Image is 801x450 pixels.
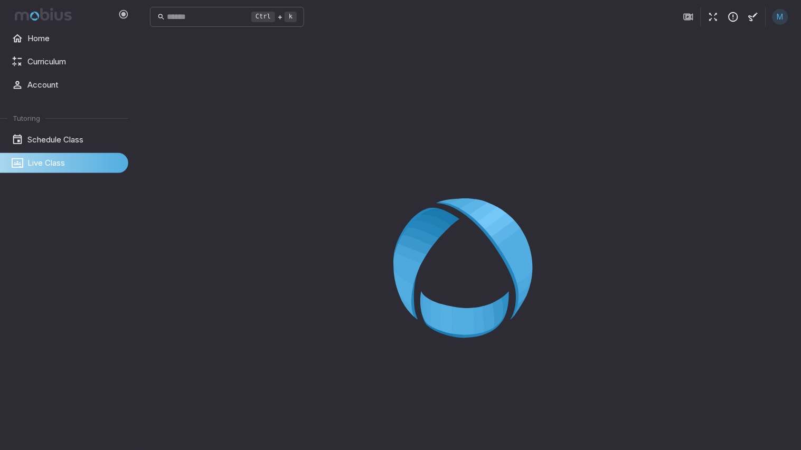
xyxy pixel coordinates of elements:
[27,33,121,44] span: Home
[772,9,788,25] div: M
[27,79,121,91] span: Account
[703,7,723,27] button: Fullscreen Game
[679,7,699,27] button: Join in Zoom Client
[285,12,297,22] kbd: k
[743,7,764,27] button: Start Drawing on Questions
[723,7,743,27] button: Report an Issue
[27,157,121,169] span: Live Class
[251,11,297,23] div: +
[27,134,121,146] span: Schedule Class
[251,12,275,22] kbd: Ctrl
[13,113,40,123] span: Tutoring
[27,56,121,68] span: Curriculum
